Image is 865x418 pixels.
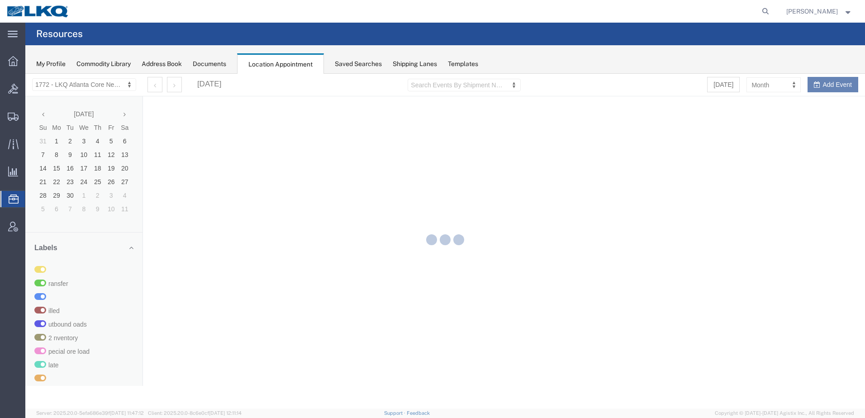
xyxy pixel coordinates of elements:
[786,6,838,16] span: Brian Schmidt
[715,409,854,417] span: Copyright © [DATE]-[DATE] Agistix Inc., All Rights Reserved
[209,410,242,416] span: [DATE] 12:11:14
[384,410,407,416] a: Support
[148,410,242,416] span: Client: 2025.20.0-8c6e0cf
[193,59,226,69] div: Documents
[237,53,324,74] div: Location Appointment
[76,59,131,69] div: Commodity Library
[36,59,66,69] div: My Profile
[786,6,853,17] button: [PERSON_NAME]
[36,410,144,416] span: Server: 2025.20.0-5efa686e39f
[393,59,437,69] div: Shipping Lanes
[110,410,144,416] span: [DATE] 11:47:12
[36,23,83,45] h4: Resources
[448,59,478,69] div: Templates
[407,410,430,416] a: Feedback
[142,59,182,69] div: Address Book
[6,5,70,18] img: logo
[335,59,382,69] div: Saved Searches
